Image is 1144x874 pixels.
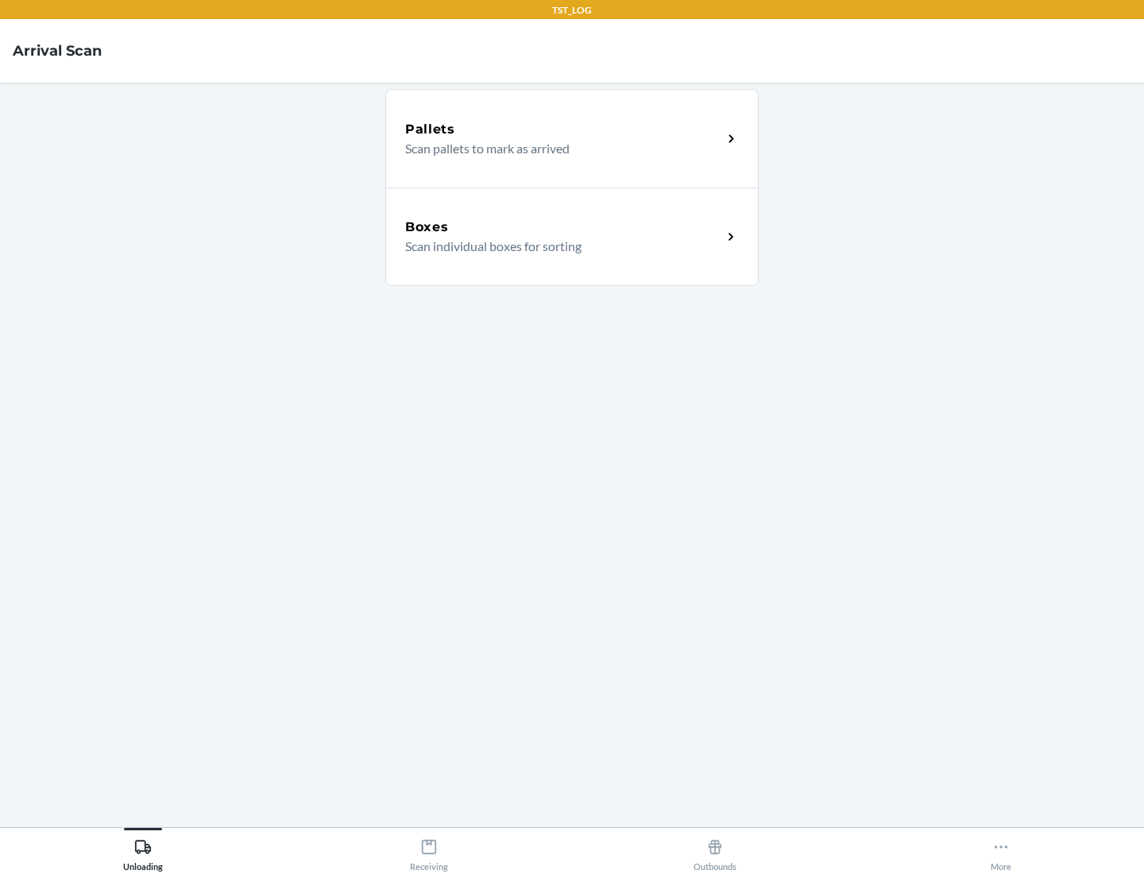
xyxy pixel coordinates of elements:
div: More [991,832,1011,872]
h5: Boxes [405,218,449,237]
div: Unloading [123,832,163,872]
div: Receiving [410,832,448,872]
h4: Arrival Scan [13,41,102,61]
button: Outbounds [572,828,858,872]
a: BoxesScan individual boxes for sorting [385,188,759,286]
a: PalletsScan pallets to mark as arrived [385,89,759,188]
button: Receiving [286,828,572,872]
h5: Pallets [405,120,455,139]
div: Outbounds [694,832,736,872]
p: Scan individual boxes for sorting [405,237,709,256]
p: TST_LOG [552,3,592,17]
button: More [858,828,1144,872]
p: Scan pallets to mark as arrived [405,139,709,158]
